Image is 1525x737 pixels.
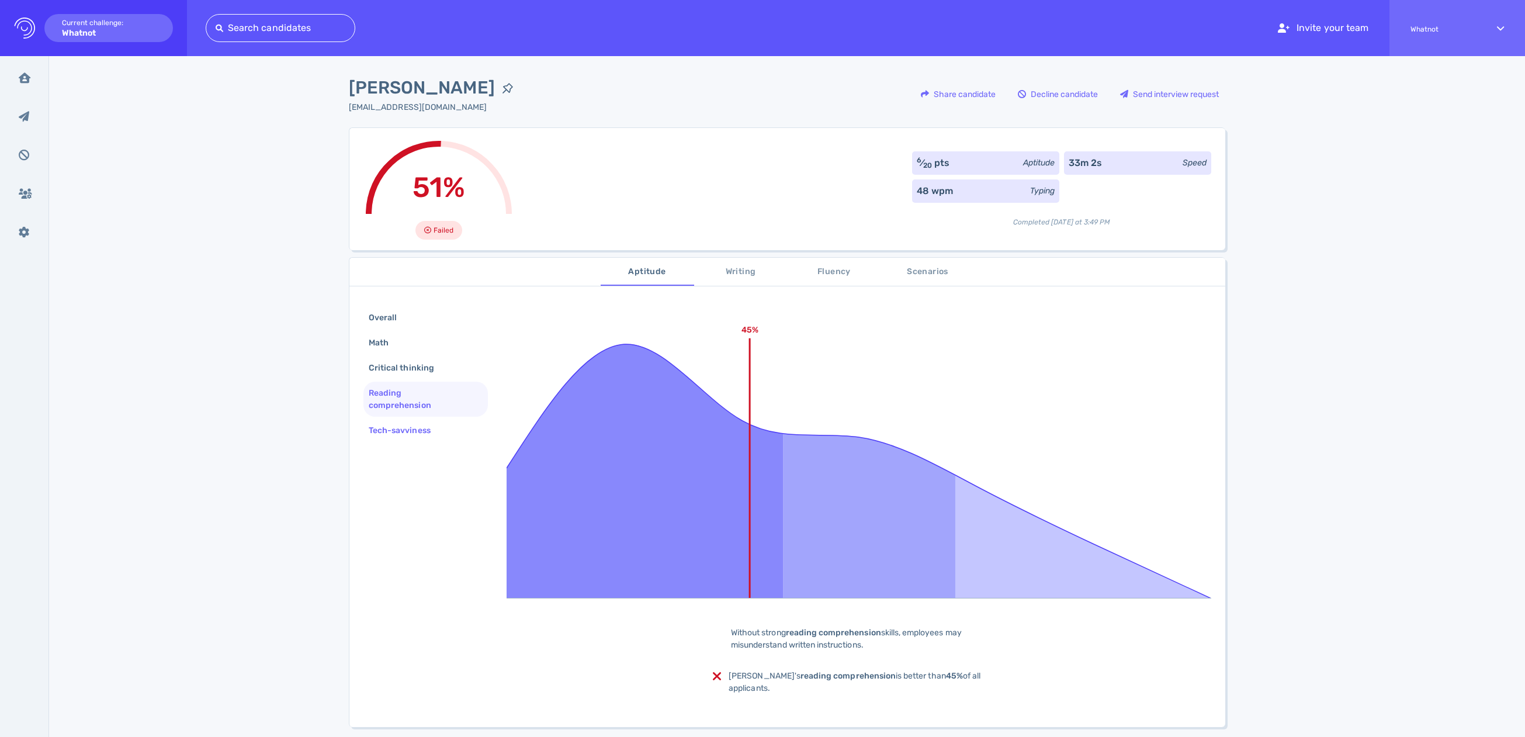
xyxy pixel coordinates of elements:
b: reading comprehension [786,628,881,638]
span: [PERSON_NAME] [349,75,495,101]
div: Critical thinking [366,359,448,376]
div: Completed [DATE] at 3:49 PM [912,207,1211,227]
div: Overall [366,309,411,326]
div: Without strong skills, employees may misunderstand written instructions. [713,627,1005,651]
sup: 6 [917,156,921,164]
div: Typing [1030,185,1055,197]
div: 33m 2s [1069,156,1102,170]
b: 45% [946,671,963,681]
div: 48 wpm [917,184,953,198]
span: Aptitude [608,265,687,279]
div: Tech-savviness [366,422,445,439]
div: ⁄ pts [917,156,949,170]
span: Fluency [795,265,874,279]
div: Reading comprehension [366,385,476,414]
div: Send interview request [1114,81,1225,108]
sub: 20 [923,161,932,169]
button: Decline candidate [1011,80,1104,108]
div: Math [366,334,403,351]
button: Send interview request [1114,80,1225,108]
b: reading comprehension [800,671,896,681]
span: Failed [434,223,453,237]
div: Speed [1183,157,1207,169]
span: 51% [413,171,465,204]
div: Click to copy the email address [349,101,521,113]
button: Share candidate [914,80,1002,108]
span: Scenarios [888,265,968,279]
span: [PERSON_NAME]'s is better than of all applicants. [729,671,980,693]
span: Writing [701,265,781,279]
span: Whatnot [1410,25,1476,33]
div: Aptitude [1023,157,1055,169]
div: Share candidate [915,81,1001,108]
div: Decline candidate [1012,81,1104,108]
text: 45% [741,325,758,335]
